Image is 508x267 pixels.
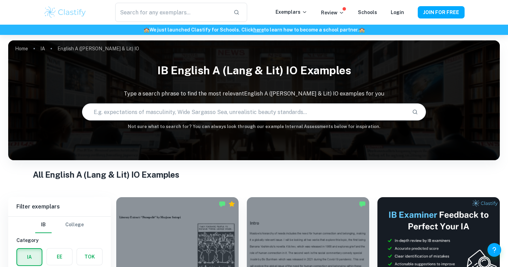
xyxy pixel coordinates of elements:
a: IA [40,44,45,53]
button: EE [47,249,72,265]
div: Filter type choice [35,217,84,233]
button: Search [409,106,421,118]
button: IA [17,249,42,265]
h6: We just launched Clastify for Schools. Click to learn how to become a school partner. [1,26,507,34]
h6: Not sure what to search for? You can always look through our example Internal Assessments below f... [8,123,500,130]
button: IB [35,217,52,233]
input: Search for any exemplars... [115,3,228,22]
h1: IB English A (Lang & Lit) IO examples [8,60,500,81]
input: E.g. expectations of masculinity, Wide Sargasso Sea, unrealistic beauty standards... [82,102,407,122]
a: Schools [358,10,377,15]
h1: All English A (Lang & Lit) IO Examples [33,168,475,181]
div: Premium [228,201,235,207]
span: 🏫 [359,27,365,33]
p: English A ([PERSON_NAME] & Lit) IO [57,45,139,52]
a: Login [391,10,404,15]
p: Type a search phrase to find the most relevant English A ([PERSON_NAME] & Lit) IO examples for you [8,90,500,98]
a: here [253,27,264,33]
button: College [65,217,84,233]
img: Marked [219,201,226,207]
span: 🏫 [144,27,149,33]
img: Clastify logo [43,5,87,19]
h6: Category [16,237,103,244]
a: Home [15,44,28,53]
h6: Filter exemplars [8,197,111,216]
button: TOK [77,249,102,265]
button: JOIN FOR FREE [418,6,465,18]
p: Review [321,9,344,16]
button: Help and Feedback [487,243,501,257]
p: Exemplars [276,8,307,16]
img: Marked [359,201,366,207]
